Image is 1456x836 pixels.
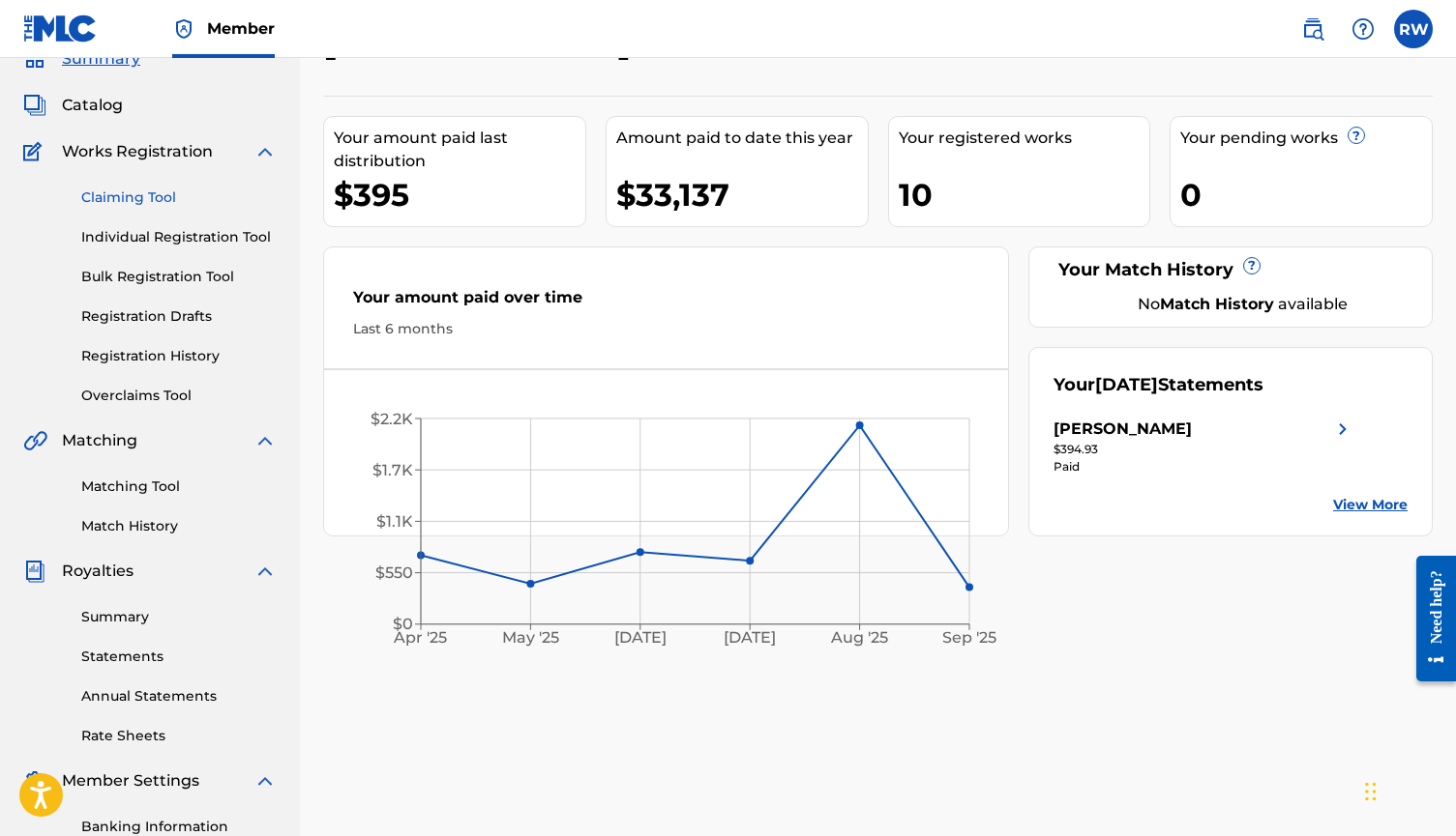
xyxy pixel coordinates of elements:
img: Royalties [23,560,46,583]
div: $33,137 [616,173,868,216]
div: No available [1078,293,1408,316]
div: Help [1344,10,1382,48]
img: help [1352,17,1375,41]
tspan: Apr '25 [394,628,448,647]
img: right chevron icon [1331,418,1354,441]
div: Your registered works [899,127,1150,150]
tspan: $550 [375,563,413,582]
a: Registration Drafts [81,306,277,327]
div: Amount paid to date this year [616,127,868,150]
div: 10 [899,173,1150,216]
img: Summary [23,47,46,71]
div: $395 [334,173,585,216]
div: Paid [1054,458,1354,476]
div: Your pending works [1180,127,1432,150]
span: Matching [62,429,137,452]
span: Member [207,17,275,40]
img: MLC Logo [23,14,98,43]
iframe: Chat Widget [1359,743,1456,836]
img: Catalog [23,94,46,117]
tspan: [DATE] [614,628,667,647]
a: Match History [81,516,277,536]
img: search [1301,17,1324,41]
span: Works Registration [62,140,213,163]
a: Individual Registration Tool [81,227,277,247]
tspan: $1.1K [376,512,413,531]
a: View More [1333,495,1408,515]
tspan: [DATE] [724,628,776,647]
div: 0 [1180,173,1432,216]
a: CatalogCatalog [23,94,123,117]
a: Public Search [1293,10,1332,48]
span: Catalog [62,94,123,117]
div: Your Statements [1054,372,1263,398]
img: expand [253,140,277,163]
a: Bulk Registration Tool [81,267,277,287]
a: Overclaims Tool [81,386,277,406]
div: Your amount paid last distribution [334,127,585,173]
img: Works Registration [23,140,48,163]
tspan: Aug '25 [830,628,888,647]
img: expand [253,429,277,452]
div: $394.93 [1054,441,1354,458]
div: Last 6 months [353,319,979,339]
a: Summary [81,607,277,627]
span: Member Settings [62,769,199,793]
tspan: $2.2K [371,410,413,428]
a: Registration History [81,346,277,366]
iframe: Resource Center [1402,536,1456,702]
span: Royalties [62,560,134,583]
img: Matching [23,429,47,452]
strong: Match History [1160,295,1274,313]
div: Drag [1365,763,1377,821]
a: Matching Tool [81,476,277,497]
tspan: Sep '25 [942,628,996,647]
a: Rate Sheets [81,726,277,746]
img: expand [253,769,277,793]
div: Your Match History [1054,257,1408,283]
div: Your amount paid over time [353,286,979,319]
tspan: $1.7K [372,461,413,479]
a: [PERSON_NAME]right chevron icon$394.93Paid [1054,418,1354,476]
tspan: $0 [393,615,413,633]
div: User Menu [1394,10,1433,48]
tspan: May '25 [502,628,559,647]
a: SummarySummary [23,47,140,71]
span: Summary [62,47,140,71]
a: Annual Statements [81,686,277,706]
img: Top Rightsholder [172,17,195,41]
span: [DATE] [1095,374,1158,395]
span: ? [1349,128,1364,143]
a: Claiming Tool [81,187,277,208]
img: Member Settings [23,769,46,793]
img: expand [253,560,277,583]
a: Statements [81,647,277,667]
span: ? [1244,258,1260,274]
div: [PERSON_NAME] [1054,418,1192,441]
